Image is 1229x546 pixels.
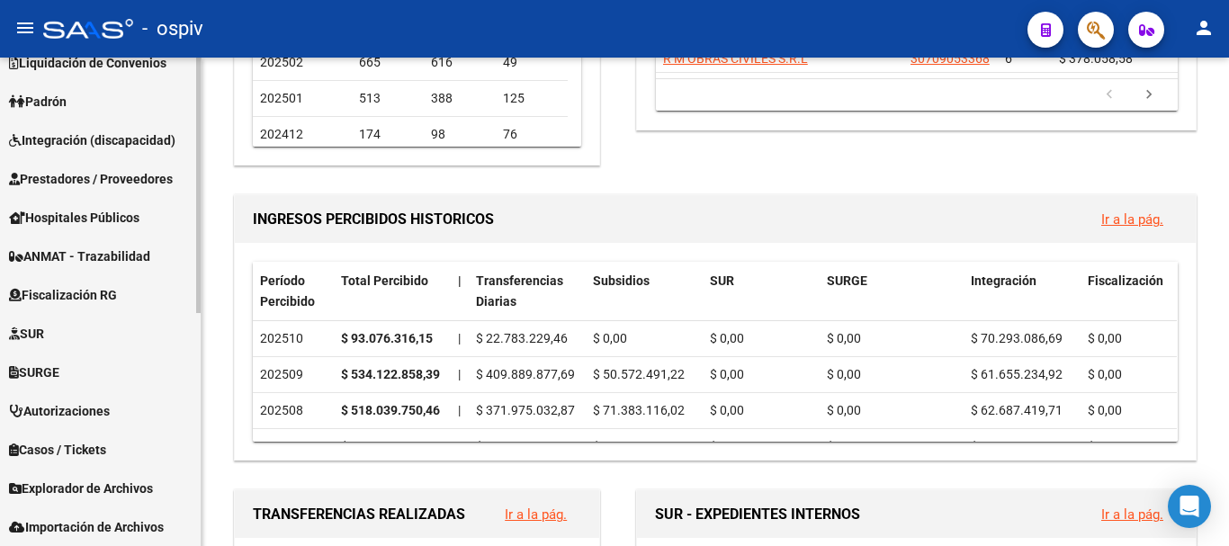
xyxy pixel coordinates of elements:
span: $ 0,00 [1088,403,1122,417]
span: $ 62.687.419,71 [971,403,1063,417]
span: $ 409.889.877,69 [476,367,575,381]
div: 98 [431,124,489,145]
span: $ 378.058,58 [1059,51,1133,66]
span: | [458,403,461,417]
a: go to next page [1132,85,1166,105]
datatable-header-cell: Integración [964,262,1081,321]
datatable-header-cell: Total Percibido [334,262,451,321]
datatable-header-cell: | [451,262,469,321]
span: $ 68.892.935,54 [971,439,1063,453]
span: | [458,367,461,381]
span: Importación de Archivos [9,517,164,537]
span: $ 22.783.229,46 [476,331,568,345]
div: 202510 [260,328,327,349]
span: $ 50.572.491,22 [593,367,685,381]
span: $ 0,00 [593,331,627,345]
span: Total Percibido [341,273,428,288]
div: 76 [503,124,561,145]
span: $ 0,00 [710,331,744,345]
span: SURGE [9,363,59,382]
span: $ 0,00 [827,403,861,417]
mat-icon: menu [14,17,36,39]
strong: $ 518.039.750,46 [341,403,440,417]
div: 174 [359,124,417,145]
div: 513 [359,88,417,109]
strong: $ 534.122.858,39 [341,367,440,381]
span: ANMAT - Trazabilidad [9,246,150,266]
button: Ir a la pág. [1087,202,1178,236]
div: 616 [431,52,489,73]
span: SURGE [827,273,867,288]
div: 665 [359,52,417,73]
span: 202501 [260,91,303,105]
span: 30709053368 [911,51,990,66]
span: Fiscalización [1088,273,1163,288]
span: Padrón [9,92,67,112]
span: Integración [971,273,1036,288]
datatable-header-cell: Período Percibido [253,262,334,321]
span: $ 0,00 [710,403,744,417]
div: 202507 [260,436,327,457]
strong: $ 93.076.316,15 [341,331,433,345]
div: 388 [431,88,489,109]
a: go to previous page [1092,85,1126,105]
span: Transferencias Diarias [476,273,563,309]
span: $ 0,00 [1088,439,1122,453]
span: $ 527.140.467,43 [476,439,575,453]
span: Subsidios [593,273,650,288]
span: | [458,439,461,453]
span: Hospitales Públicos [9,208,139,228]
span: SUR - EXPEDIENTES INTERNOS [655,506,860,523]
span: $ 0,00 [1088,331,1122,345]
span: Casos / Tickets [9,440,106,460]
div: 49 [503,52,561,73]
mat-icon: person [1193,17,1215,39]
span: Integración (discapacidad) [9,130,175,150]
a: Ir a la pág. [505,506,567,523]
div: 125 [503,88,561,109]
div: Open Intercom Messenger [1168,485,1211,528]
span: $ 0,00 [710,367,744,381]
span: $ 61.655.234,92 [971,367,1063,381]
a: Ir a la pág. [1101,506,1163,523]
span: Liquidación de Convenios [9,53,166,73]
span: $ 0,00 [1088,367,1122,381]
span: 202412 [260,127,303,141]
span: SUR [710,273,734,288]
a: Ir a la pág. [1101,211,1163,228]
div: 202509 [260,364,327,385]
span: 202502 [260,55,303,69]
span: $ 71.383.116,02 [593,403,685,417]
strong: $ 644.920.437,65 [341,439,440,453]
span: $ 70.293.086,69 [971,331,1063,345]
span: 6 [1005,51,1012,66]
span: $ 0,00 [827,367,861,381]
button: Ir a la pág. [490,497,581,531]
span: R M OBRAS CIVILES S.R.L [663,51,808,66]
datatable-header-cell: SUR [703,262,820,321]
span: Prestadores / Proveedores [9,169,173,189]
span: SUR [9,324,44,344]
span: $ 371.975.032,87 [476,403,575,417]
span: INGRESOS PERCIBIDOS HISTORICOS [253,210,494,228]
span: | [458,273,462,288]
span: $ 0,00 [827,439,861,453]
datatable-header-cell: Subsidios [586,262,703,321]
div: 202508 [260,400,327,421]
datatable-header-cell: SURGE [820,262,964,321]
span: Fiscalización RG [9,285,117,305]
datatable-header-cell: Transferencias Diarias [469,262,586,321]
span: $ 36.997.157,07 [593,439,685,453]
span: Autorizaciones [9,401,110,421]
span: Explorador de Archivos [9,479,153,498]
span: - ospiv [142,9,203,49]
span: | [458,331,461,345]
button: Ir a la pág. [1087,497,1178,531]
datatable-header-cell: Fiscalización [1081,262,1198,321]
span: $ 0,00 [710,439,744,453]
span: TRANSFERENCIAS REALIZADAS [253,506,465,523]
span: $ 0,00 [827,331,861,345]
span: Período Percibido [260,273,315,309]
